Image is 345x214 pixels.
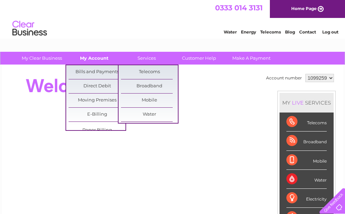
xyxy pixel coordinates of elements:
[121,79,178,93] a: Broadband
[69,108,125,121] a: E-Billing
[13,52,70,65] a: My Clear Business
[66,52,123,65] a: My Account
[215,3,263,12] a: 0333 014 3131
[286,132,327,150] div: Broadband
[280,93,334,113] div: MY SERVICES
[286,151,327,170] div: Mobile
[69,65,125,79] a: Bills and Payments
[10,4,336,33] div: Clear Business is a trading name of Verastar Limited (registered in [GEOGRAPHIC_DATA] No. 3667643...
[286,170,327,189] div: Water
[118,52,175,65] a: Services
[322,29,338,35] a: Log out
[121,122,178,136] a: Electricity
[223,52,280,65] a: Make A Payment
[291,99,305,106] div: LIVE
[171,52,227,65] a: Customer Help
[69,94,125,107] a: Moving Premises
[286,113,327,132] div: Telecoms
[241,29,256,35] a: Energy
[121,65,178,79] a: Telecoms
[264,72,304,84] td: Account number
[224,29,237,35] a: Water
[285,29,295,35] a: Blog
[121,108,178,121] a: Water
[69,124,125,137] a: Paper Billing
[260,29,281,35] a: Telecoms
[12,18,47,39] img: logo.png
[299,29,316,35] a: Contact
[286,189,327,208] div: Electricity
[121,94,178,107] a: Mobile
[69,79,125,93] a: Direct Debit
